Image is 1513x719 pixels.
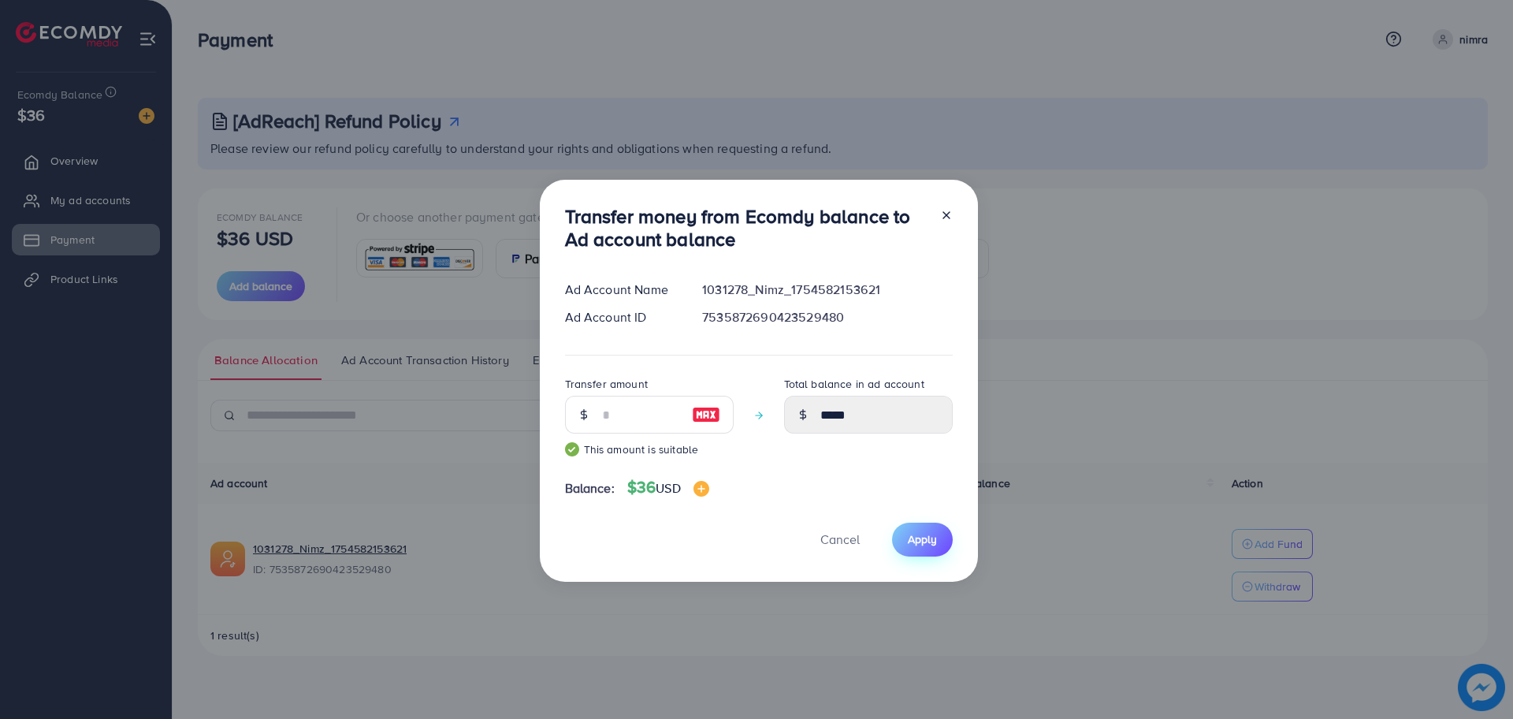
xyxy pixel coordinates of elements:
button: Cancel [801,523,879,557]
img: image [692,405,720,424]
div: 7535872690423529480 [690,308,965,326]
label: Transfer amount [565,376,648,392]
div: Ad Account Name [552,281,690,299]
span: USD [656,479,680,497]
span: Cancel [820,531,860,548]
small: This amount is suitable [565,441,734,457]
span: Apply [908,531,937,547]
div: 1031278_Nimz_1754582153621 [690,281,965,299]
img: guide [565,442,579,456]
div: Ad Account ID [552,308,690,326]
h3: Transfer money from Ecomdy balance to Ad account balance [565,205,928,251]
img: image [693,481,709,497]
label: Total balance in ad account [784,376,924,392]
button: Apply [892,523,953,557]
span: Balance: [565,479,615,497]
h4: $36 [627,478,709,497]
